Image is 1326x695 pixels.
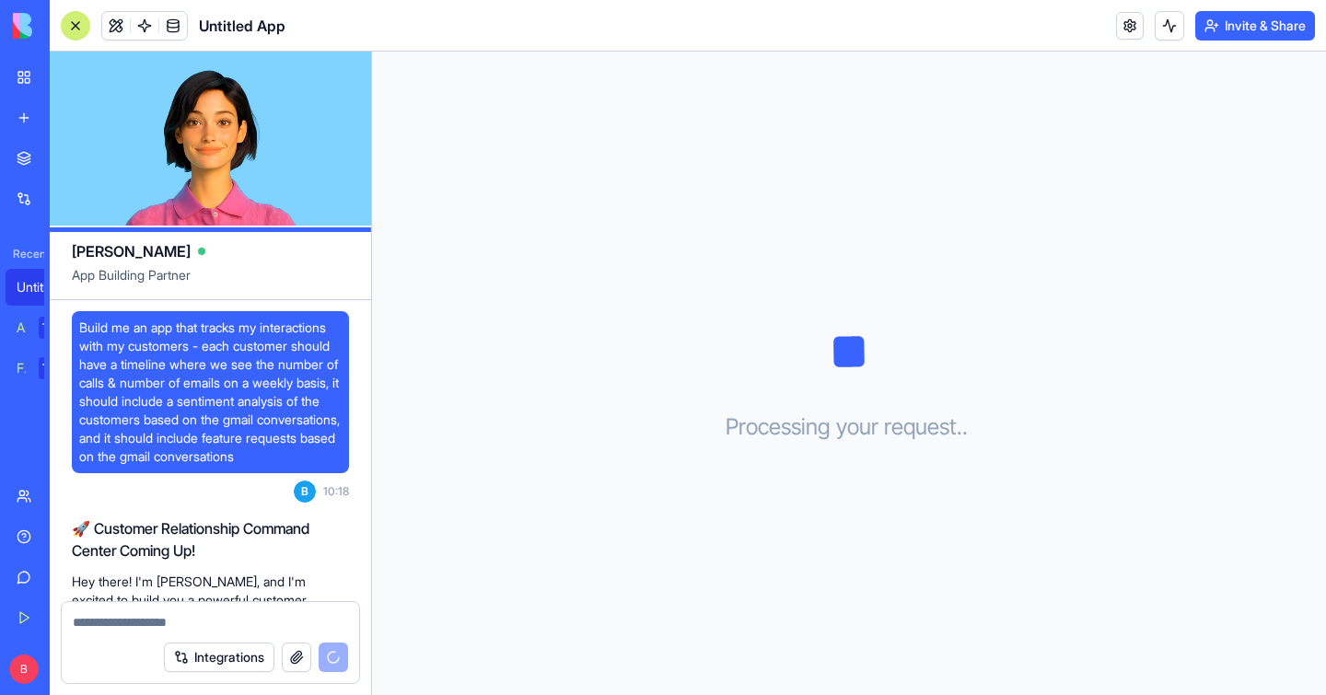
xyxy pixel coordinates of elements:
[323,484,349,499] span: 10:18
[6,309,79,346] a: AI Logo GeneratorTRY
[1195,11,1315,41] button: Invite & Share
[17,278,68,296] div: Untitled App
[72,266,349,299] span: App Building Partner
[79,319,342,466] span: Build me an app that tracks my interactions with my customers - each customer should have a timel...
[726,412,973,442] h3: Processing your request
[6,350,79,387] a: Feedback FormTRY
[6,269,79,306] a: Untitled App
[17,359,26,377] div: Feedback Form
[6,247,44,261] span: Recent
[957,412,962,442] span: .
[13,13,127,39] img: logo
[199,15,285,37] span: Untitled App
[72,240,191,262] span: [PERSON_NAME]
[39,317,68,339] div: TRY
[72,517,349,562] h2: 🚀 Customer Relationship Command Center Coming Up!
[72,573,349,683] p: Hey there! I'm [PERSON_NAME], and I'm excited to build you a powerful customer interaction tracke...
[17,319,26,337] div: AI Logo Generator
[294,481,316,503] span: B
[962,412,968,442] span: .
[39,357,68,379] div: TRY
[164,643,274,672] button: Integrations
[9,654,39,684] span: B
